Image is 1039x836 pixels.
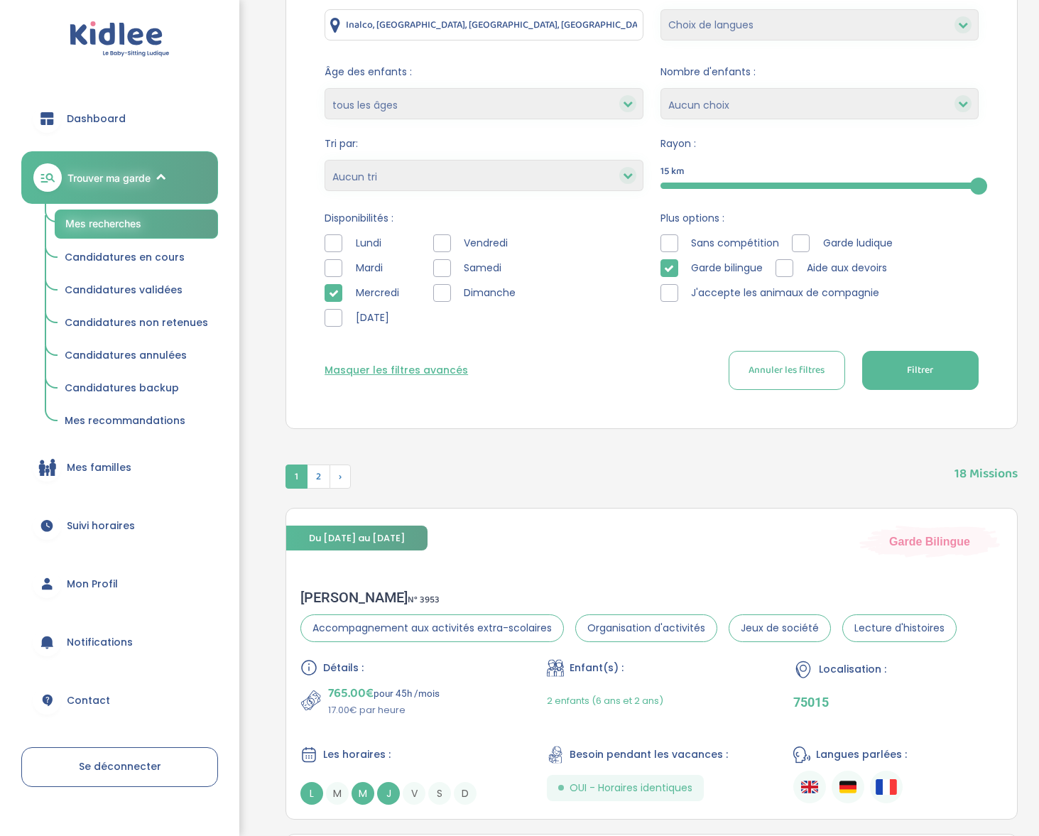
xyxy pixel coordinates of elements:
[67,170,151,185] span: Trouver ma garde
[660,211,979,226] span: Plus options :
[325,9,643,40] input: Ville ou code postale
[55,210,218,239] a: Mes recherches
[685,236,785,251] span: Sans compétition
[285,465,308,489] span: 1
[349,261,388,276] span: Mardi
[817,236,898,251] span: Garde ludique
[547,694,663,707] span: 2 enfants (6 ans et 2 ans)
[729,614,831,642] span: Jeux de société
[21,675,218,726] a: Contact
[570,747,728,762] span: Besoin pendant les vacances :
[819,662,886,677] span: Localisation :
[21,747,218,787] a: Se déconnecter
[839,778,856,796] img: Allemand
[65,283,183,297] span: Candidatures validées
[889,533,970,549] span: Garde Bilingue
[328,703,440,717] p: 17.00€ par heure
[800,261,893,276] span: Aide aux devoirs
[326,782,349,805] span: M
[325,211,643,226] span: Disponibilités :
[660,164,685,179] span: 15 km
[570,781,692,796] span: OUI - Horaires identiques
[323,661,364,675] span: Détails :
[403,782,425,805] span: V
[55,342,218,369] a: Candidatures annulées
[79,759,161,773] span: Se déconnecter
[408,592,440,607] span: N° 3953
[300,614,564,642] span: Accompagnement aux activités extra-scolaires
[21,442,218,493] a: Mes familles
[749,363,825,378] span: Annuler les filtres
[67,460,131,475] span: Mes familles
[323,747,391,762] span: Les horaires :
[67,112,126,126] span: Dashboard
[300,589,957,606] div: [PERSON_NAME]
[67,693,110,708] span: Contact
[685,261,769,276] span: Garde bilingue
[458,236,514,251] span: Vendredi
[328,683,440,703] p: pour 45h /mois
[349,310,395,325] span: [DATE]
[67,577,118,592] span: Mon Profil
[428,782,451,805] span: S
[330,465,351,489] span: Suivant »
[286,526,428,550] span: Du [DATE] au [DATE]
[55,310,218,337] a: Candidatures non retenues
[660,136,979,151] span: Rayon :
[65,381,179,395] span: Candidatures backup
[21,500,218,551] a: Suivi horaires
[55,408,218,435] a: Mes recommandations
[65,348,187,362] span: Candidatures annulées
[377,782,400,805] span: J
[454,782,477,805] span: D
[21,151,218,204] a: Trouver ma garde
[21,93,218,144] a: Dashboard
[65,315,208,330] span: Candidatures non retenues
[842,614,957,642] span: Lecture d'histoires
[70,21,170,58] img: logo.svg
[458,261,508,276] span: Samedi
[729,351,845,390] button: Annuler les filtres
[65,413,185,428] span: Mes recommandations
[458,286,522,300] span: Dimanche
[325,363,468,378] button: Masquer les filtres avancés
[570,661,624,675] span: Enfant(s) :
[21,617,218,668] a: Notifications
[876,779,897,794] img: Français
[65,217,141,229] span: Mes recherches
[349,236,387,251] span: Lundi
[325,65,643,80] span: Âge des enfants :
[55,277,218,304] a: Candidatures validées
[349,286,405,300] span: Mercredi
[55,244,218,271] a: Candidatures en cours
[907,363,933,378] span: Filtrer
[67,519,135,533] span: Suivi horaires
[55,375,218,402] a: Candidatures backup
[862,351,979,390] button: Filtrer
[325,136,643,151] span: Tri par:
[67,635,133,650] span: Notifications
[685,286,886,300] span: J'accepte les animaux de compagnie
[300,782,323,805] span: L
[352,782,374,805] span: M
[21,558,218,609] a: Mon Profil
[660,65,979,80] span: Nombre d'enfants :
[793,695,1003,710] p: 75015
[816,747,907,762] span: Langues parlées :
[575,614,717,642] span: Organisation d'activités
[307,465,330,489] span: 2
[65,250,185,264] span: Candidatures en cours
[954,450,1018,484] span: 18 Missions
[328,683,374,703] span: 765.00€
[801,778,818,796] img: Anglais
